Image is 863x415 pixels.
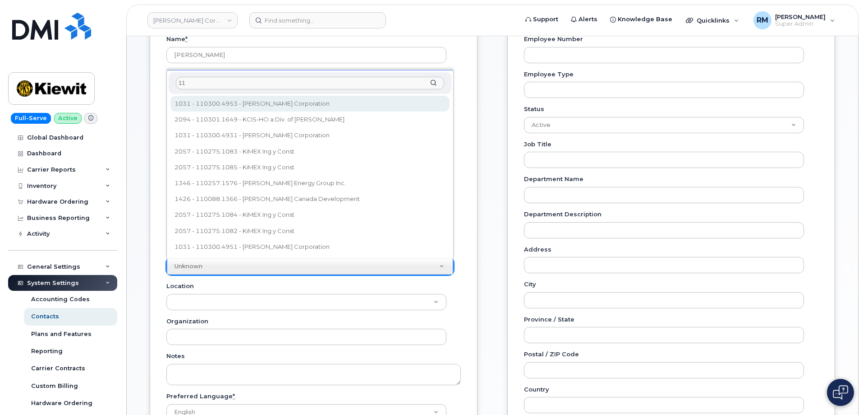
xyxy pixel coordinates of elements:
[174,148,294,155] span: 2057 - 110275.1083 - KiMEX Ing y Const
[174,163,294,171] span: 2057 - 110275.1085 - KiMEX Ing y Const
[174,227,294,234] span: 2057 - 110275.1082 - KiMEX Ing y Const
[174,211,294,218] span: 2057 - 110275.1084 - KiMEX Ing y Const
[174,116,344,123] span: 2094 - 110301.1649 - KCIS-HO a Div. of [PERSON_NAME]
[174,179,346,187] span: 1346 - 110257.1576 - [PERSON_NAME] Energy Group Inc.
[174,243,330,250] span: 1031 - 110300.4951 - [PERSON_NAME] Corporation
[174,195,360,202] span: 1426 - 110088.1366 - [PERSON_NAME] Canada Development
[174,100,330,107] span: 1031 - 110300.4953 - [PERSON_NAME] Corporation
[833,385,848,400] img: Open chat
[174,131,330,139] span: 1031 - 110300.4931 - [PERSON_NAME] Corporation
